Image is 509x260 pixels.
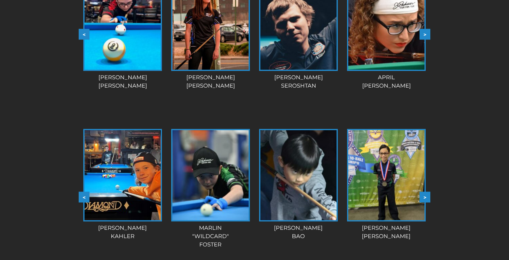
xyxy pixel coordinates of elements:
[81,73,164,90] div: [PERSON_NAME] [PERSON_NAME]
[79,192,430,203] div: Carousel Navigation
[348,130,424,220] img: donovan-2-225x320.jpg
[345,224,428,241] div: [PERSON_NAME] [PERSON_NAME]
[257,224,340,241] div: [PERSON_NAME] Bao
[79,29,430,39] div: Carousel Navigation
[345,73,428,90] div: April [PERSON_NAME]
[81,129,164,241] a: [PERSON_NAME]Kahler
[345,129,428,241] a: [PERSON_NAME][PERSON_NAME]
[79,192,89,203] button: <
[420,29,430,39] button: >
[260,130,337,220] img: stephen-bao-profile-photo-3-225x320.jpg
[81,224,164,241] div: [PERSON_NAME] Kahler
[85,130,161,220] img: 6-225x320.jpg
[172,130,249,220] img: IMG_3775-225x320.jpg
[169,129,252,249] a: Marlin"Wildcard"Foster
[169,73,252,90] div: [PERSON_NAME] [PERSON_NAME]
[420,192,430,203] button: >
[257,129,340,241] a: [PERSON_NAME]Bao
[257,73,340,90] div: [PERSON_NAME] Seroshtan
[169,224,252,249] div: Marlin "Wildcard" Foster
[79,29,89,39] button: <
